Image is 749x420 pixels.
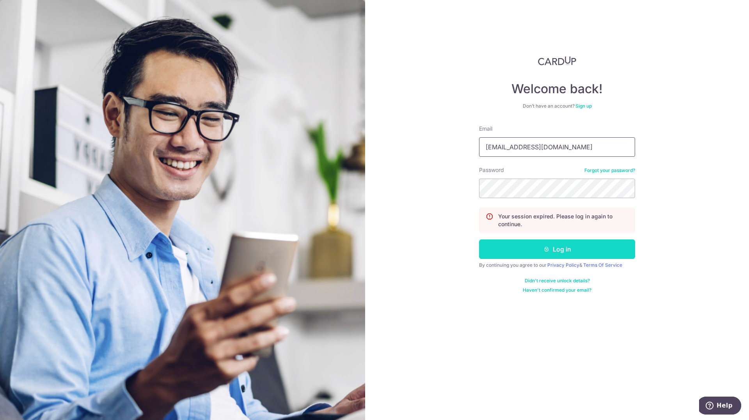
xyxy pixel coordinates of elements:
span: Help [18,5,34,12]
div: Don’t have an account? [479,103,635,109]
label: Password [479,166,504,174]
iframe: Opens a widget where you can find more information [699,397,741,416]
div: By continuing you agree to our & [479,262,635,268]
a: Terms Of Service [583,262,622,268]
h4: Welcome back! [479,81,635,97]
a: Forgot your password? [584,167,635,174]
label: Email [479,125,492,133]
a: Privacy Policy [547,262,579,268]
a: Haven't confirmed your email? [523,287,591,293]
a: Sign up [575,103,592,109]
button: Log in [479,239,635,259]
input: Enter your Email [479,137,635,157]
img: CardUp Logo [538,56,576,66]
p: Your session expired. Please log in again to continue. [498,213,628,228]
a: Didn't receive unlock details? [525,278,590,284]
